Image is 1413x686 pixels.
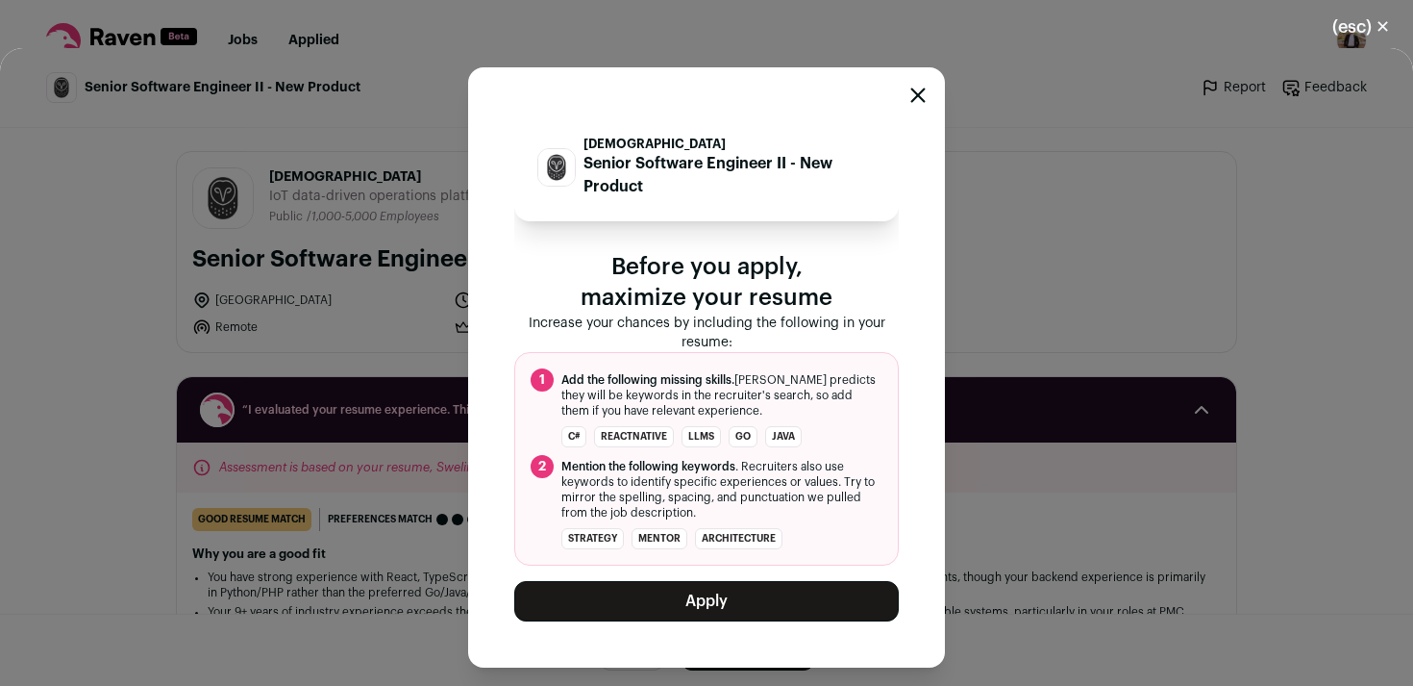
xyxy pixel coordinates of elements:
span: 1 [531,368,554,392]
li: strategy [561,528,624,549]
p: Before you apply, maximize your resume [514,252,899,314]
li: mentor [632,528,687,549]
p: [DEMOGRAPHIC_DATA] [583,137,876,152]
span: . Recruiters also use keywords to identify specific experiences or values. Try to mirror the spel... [561,459,882,521]
li: architecture [695,528,782,549]
button: Apply [514,581,899,622]
li: Go [729,426,757,447]
p: Increase your chances by including the following in your resume: [514,314,899,352]
span: [PERSON_NAME] predicts they will be keywords in the recruiter's search, so add them if you have r... [561,372,882,419]
p: Senior Software Engineer II - New Product [583,152,876,198]
span: 2 [531,455,554,478]
button: Close modal [1309,6,1413,48]
li: LLMs [682,426,721,447]
li: ReactNative [594,426,674,447]
span: Add the following missing skills. [561,374,734,386]
li: C# [561,426,586,447]
img: f3d5d0fa5e81f1c40eef72acec6f04c076c8df624c75215ce6affc40ebb62c96.jpg [538,149,575,186]
button: Close modal [910,88,926,103]
span: Mention the following keywords [561,461,735,472]
li: Java [765,426,802,447]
